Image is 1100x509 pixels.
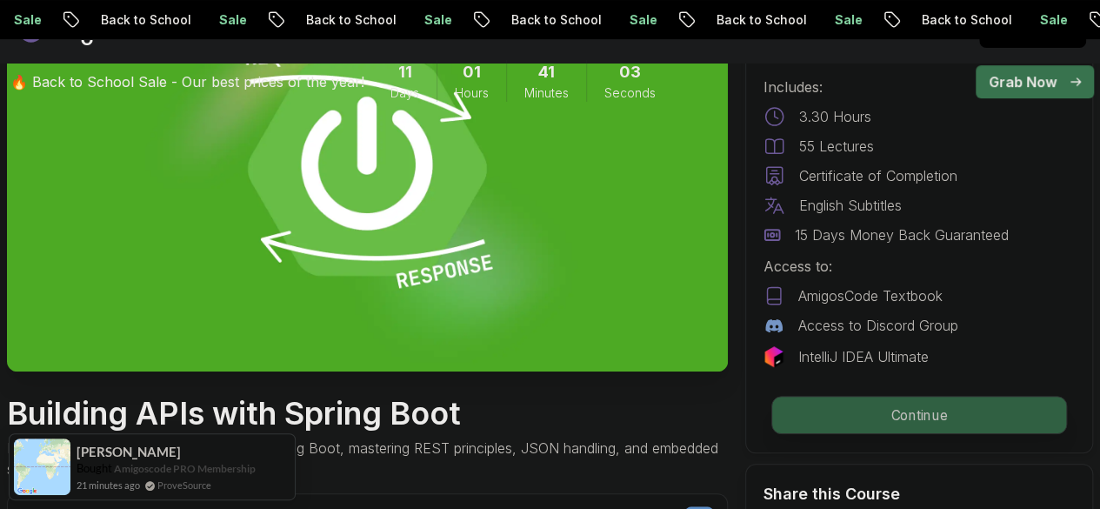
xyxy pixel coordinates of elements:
[815,11,870,29] p: Sale
[1020,11,1076,29] p: Sale
[763,256,1075,277] p: Access to:
[763,346,784,367] img: jetbrains logo
[286,11,404,29] p: Back to School
[77,445,181,459] span: [PERSON_NAME]
[798,346,929,367] p: IntelliJ IDEA Ultimate
[798,285,943,306] p: AmigosCode Textbook
[772,397,1066,433] p: Continue
[390,84,419,102] span: Days
[771,396,1067,434] button: Continue
[610,11,665,29] p: Sale
[199,11,255,29] p: Sale
[398,60,412,84] span: 11 Days
[799,165,957,186] p: Certificate of Completion
[799,136,874,157] p: 55 Lectures
[7,396,728,431] h1: Building APIs with Spring Boot
[7,438,728,479] p: Learn to build robust, scalable APIs with Spring Boot, mastering REST principles, JSON handling, ...
[795,224,1009,245] p: 15 Days Money Back Guaranteed
[77,478,140,492] span: 21 minutes ago
[157,478,211,492] a: ProveSource
[455,84,489,102] span: Hours
[404,11,460,29] p: Sale
[524,84,569,102] span: Minutes
[81,11,199,29] p: Back to School
[604,84,656,102] span: Seconds
[77,461,112,475] span: Bought
[798,315,958,336] p: Access to Discord Group
[902,11,1020,29] p: Back to School
[619,60,641,84] span: 3 Seconds
[538,60,555,84] span: 41 Minutes
[114,462,256,475] a: Amigoscode PRO Membership
[697,11,815,29] p: Back to School
[989,71,1057,92] p: Grab Now
[14,439,70,495] img: provesource social proof notification image
[491,11,610,29] p: Back to School
[799,195,902,216] p: English Subtitles
[463,60,481,84] span: 1 Hours
[763,482,1075,506] h2: Share this Course
[10,71,364,92] p: 🔥 Back to School Sale - Our best prices of the year!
